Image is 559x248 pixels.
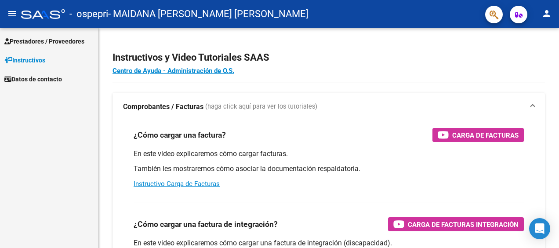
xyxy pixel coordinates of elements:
[108,4,309,24] span: - MAIDANA [PERSON_NAME] [PERSON_NAME]
[113,67,234,75] a: Centro de Ayuda - Administración de O.S.
[134,238,524,248] p: En este video explicaremos cómo cargar una factura de integración (discapacidad).
[205,102,317,112] span: (haga click aquí para ver los tutoriales)
[134,129,226,141] h3: ¿Cómo cargar una factura?
[134,164,524,174] p: También les mostraremos cómo asociar la documentación respaldatoria.
[134,149,524,159] p: En este video explicaremos cómo cargar facturas.
[529,218,550,239] div: Open Intercom Messenger
[69,4,108,24] span: - ospepri
[541,8,552,19] mat-icon: person
[134,180,220,188] a: Instructivo Carga de Facturas
[113,93,545,121] mat-expansion-panel-header: Comprobantes / Facturas (haga click aquí para ver los tutoriales)
[123,102,203,112] strong: Comprobantes / Facturas
[432,128,524,142] button: Carga de Facturas
[4,55,45,65] span: Instructivos
[408,219,519,230] span: Carga de Facturas Integración
[452,130,519,141] span: Carga de Facturas
[7,8,18,19] mat-icon: menu
[134,218,278,230] h3: ¿Cómo cargar una factura de integración?
[4,74,62,84] span: Datos de contacto
[388,217,524,231] button: Carga de Facturas Integración
[113,49,545,66] h2: Instructivos y Video Tutoriales SAAS
[4,36,84,46] span: Prestadores / Proveedores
